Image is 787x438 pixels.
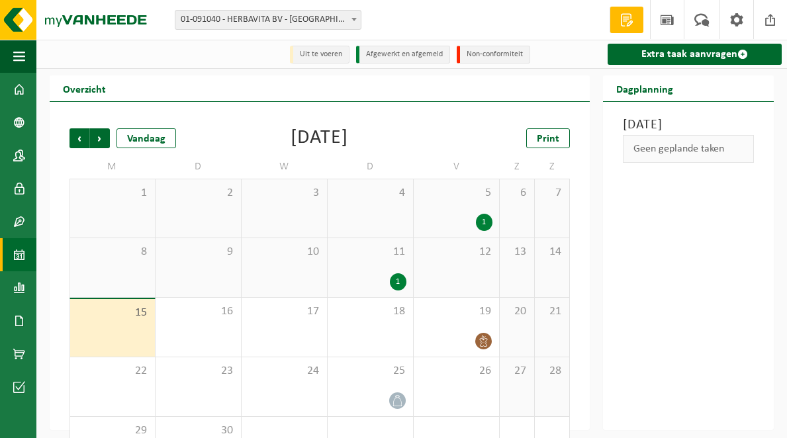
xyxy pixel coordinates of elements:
[162,364,234,378] span: 23
[77,306,148,320] span: 15
[162,304,234,319] span: 16
[506,186,528,200] span: 6
[248,186,320,200] span: 3
[334,245,406,259] span: 11
[162,423,234,438] span: 30
[90,128,110,148] span: Volgende
[162,186,234,200] span: 2
[457,46,530,64] li: Non-conformiteit
[420,304,492,319] span: 19
[175,10,361,30] span: 01-091040 - HERBAVITA BV - KLUISBERGEN
[414,155,500,179] td: V
[69,155,156,179] td: M
[506,304,528,319] span: 20
[541,304,563,319] span: 21
[356,46,450,64] li: Afgewerkt en afgemeld
[537,134,559,144] span: Print
[291,128,348,148] div: [DATE]
[420,364,492,378] span: 26
[156,155,242,179] td: D
[535,155,570,179] td: Z
[623,115,755,135] h3: [DATE]
[334,186,406,200] span: 4
[162,245,234,259] span: 9
[116,128,176,148] div: Vandaag
[506,245,528,259] span: 13
[77,423,148,438] span: 29
[290,46,349,64] li: Uit te voeren
[390,273,406,290] div: 1
[541,186,563,200] span: 7
[526,128,570,148] a: Print
[420,245,492,259] span: 12
[476,214,492,231] div: 1
[248,364,320,378] span: 24
[248,245,320,259] span: 10
[623,135,755,163] div: Geen geplande taken
[77,245,148,259] span: 8
[69,128,89,148] span: Vorige
[506,364,528,378] span: 27
[77,364,148,378] span: 22
[603,75,686,101] h2: Dagplanning
[248,304,320,319] span: 17
[242,155,328,179] td: W
[541,245,563,259] span: 14
[77,186,148,200] span: 1
[334,304,406,319] span: 18
[500,155,535,179] td: Z
[175,11,361,29] span: 01-091040 - HERBAVITA BV - KLUISBERGEN
[541,364,563,378] span: 28
[328,155,414,179] td: D
[608,44,782,65] a: Extra taak aanvragen
[334,364,406,378] span: 25
[50,75,119,101] h2: Overzicht
[420,186,492,200] span: 5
